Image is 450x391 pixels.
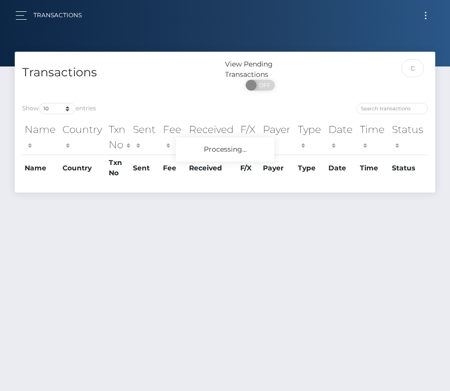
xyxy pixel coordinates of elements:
[39,103,76,114] select: Showentries
[161,155,186,181] th: Fee
[22,64,218,81] h4: Transactions
[389,155,428,181] th: Status
[225,59,295,80] div: View Pending Transactions
[22,155,60,181] th: Name
[251,80,276,91] span: OFF
[326,120,357,155] th: Date
[401,59,424,77] input: Date filter
[326,155,357,181] th: Date
[130,120,161,155] th: Sent
[187,155,238,181] th: Received
[238,120,261,155] th: F/X
[260,155,295,181] th: Payer
[389,120,428,155] th: Status
[238,155,261,181] th: F/X
[33,5,82,26] a: Transactions
[106,120,131,155] th: Txn No
[295,155,326,181] th: Type
[295,120,326,155] th: Type
[357,155,389,181] th: Time
[106,155,131,181] th: Txn No
[417,9,435,22] button: Toggle navigation
[187,120,238,155] th: Received
[22,103,96,114] label: Show entries
[176,137,274,162] div: Processing...
[130,155,161,181] th: Sent
[161,120,186,155] th: Fee
[357,120,389,155] th: Time
[60,120,106,155] th: Country
[356,103,428,114] input: Search transactions
[22,120,60,155] th: Name
[60,155,106,181] th: Country
[260,120,295,155] th: Payer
